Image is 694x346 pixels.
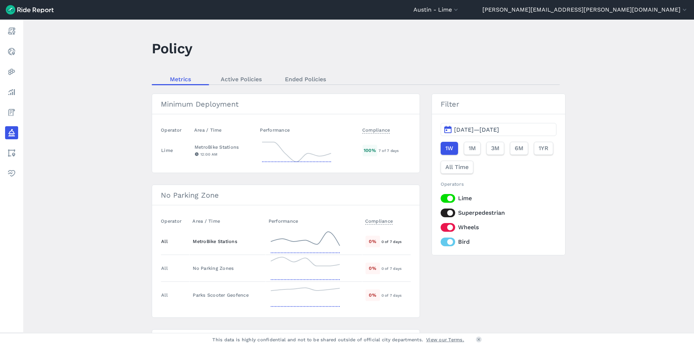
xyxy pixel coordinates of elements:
th: Operator [161,123,191,137]
span: Compliance [362,125,390,133]
label: Bird [441,238,556,246]
span: 6M [515,144,523,153]
div: 7 of 7 days [379,147,411,154]
span: [DATE]—[DATE] [454,126,499,133]
button: All Time [441,161,473,174]
a: Ended Policies [273,74,338,85]
div: Parks Scooter Geofence [193,292,262,298]
button: 3M [486,142,504,155]
div: 0 % [366,263,380,274]
a: Health [5,167,18,180]
div: Lime [161,147,173,154]
button: 6M [510,142,528,155]
label: Superpedestrian [441,209,556,217]
div: 0 of 7 days [381,238,411,245]
span: 3M [491,144,499,153]
div: 0 % [366,289,380,301]
span: 1M [469,144,476,153]
a: Analyze [5,86,18,99]
th: Performance [257,123,359,137]
button: [DATE]—[DATE] [441,123,556,136]
button: [PERSON_NAME][EMAIL_ADDRESS][PERSON_NAME][DOMAIN_NAME] [482,5,688,14]
span: Operators [441,181,464,187]
div: All [161,292,168,298]
div: No Parking Zones [193,265,262,272]
th: Performance [266,214,362,228]
th: Operator [161,214,189,228]
div: 0 % [366,236,380,247]
h3: Filter [432,94,565,114]
div: 100 % [363,145,377,156]
a: Policy [5,126,18,139]
div: 0 of 7 days [381,292,411,298]
th: Area / Time [189,214,265,228]
div: 0 of 7 days [381,265,411,272]
h3: Minimum Deployment [152,94,420,114]
span: All Time [445,163,469,172]
button: Austin - Lime [413,5,460,14]
button: 1M [464,142,481,155]
h1: Policy [152,38,192,58]
div: 12:00 AM [195,151,254,157]
a: Active Policies [209,74,273,85]
button: 1YR [534,142,553,155]
label: Wheels [441,223,556,232]
a: Fees [5,106,18,119]
a: Areas [5,147,18,160]
div: MetroBike Stations [193,238,262,245]
a: View our Terms. [426,336,464,343]
a: Report [5,25,18,38]
span: Compliance [365,216,393,225]
div: MetroBike Stations [195,144,254,151]
label: Lime [441,194,556,203]
a: Metrics [152,74,209,85]
span: 1YR [539,144,548,153]
div: All [161,238,168,245]
button: 1W [441,142,458,155]
img: Ride Report [6,5,54,15]
div: All [161,265,168,272]
h3: No Parking Zone [152,185,420,205]
a: Heatmaps [5,65,18,78]
a: Realtime [5,45,18,58]
th: Area / Time [191,123,257,137]
span: 1W [445,144,453,153]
